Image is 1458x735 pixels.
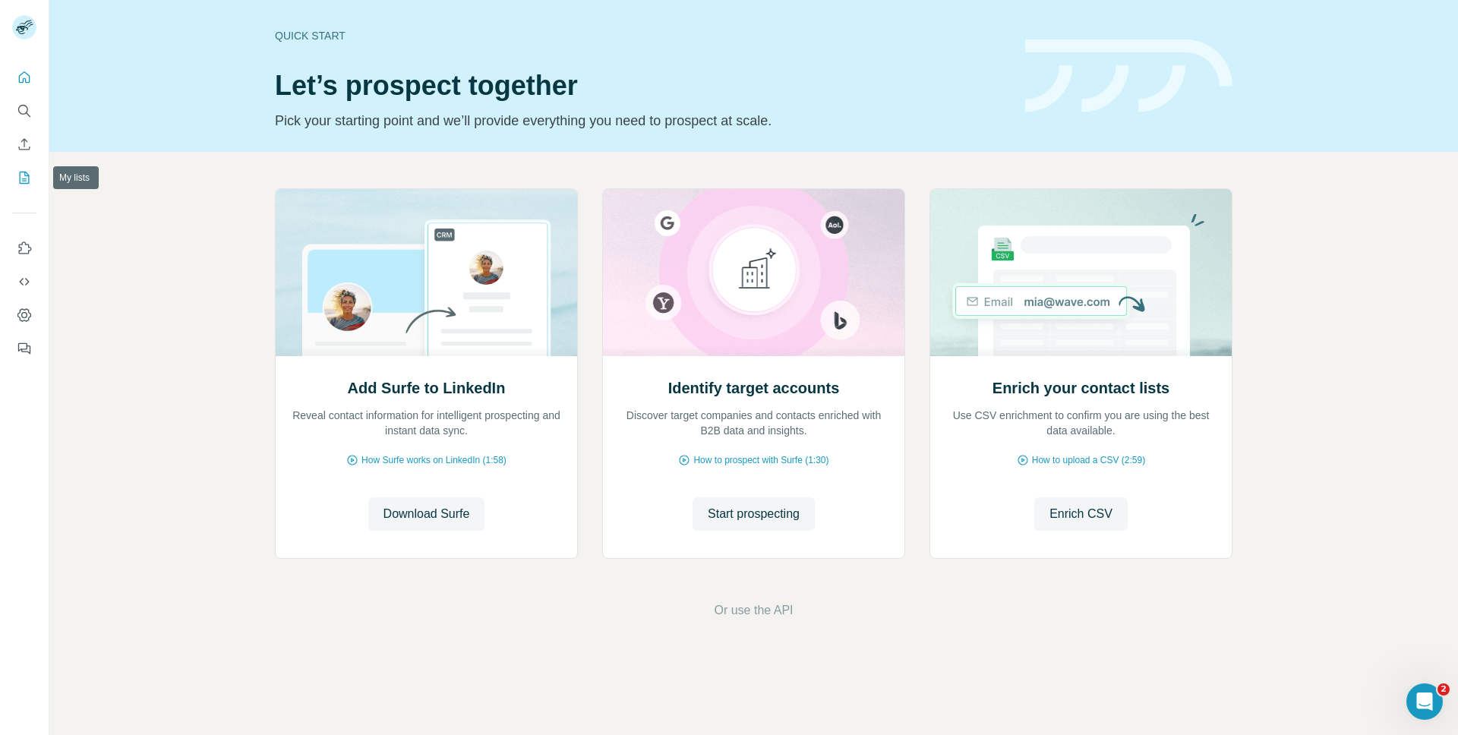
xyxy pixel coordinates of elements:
button: Start prospecting [693,497,815,531]
button: Dashboard [12,301,36,329]
button: Or use the API [714,601,793,620]
img: Identify target accounts [602,189,905,356]
p: Use CSV enrichment to confirm you are using the best data available. [945,408,1217,438]
img: banner [1025,39,1232,113]
button: Use Surfe on LinkedIn [12,235,36,262]
iframe: Intercom live chat [1406,683,1443,720]
h2: Enrich your contact lists [993,377,1169,399]
p: Pick your starting point and we’ll provide everything you need to prospect at scale. [275,110,1007,131]
button: Enrich CSV [12,131,36,158]
button: Enrich CSV [1034,497,1128,531]
p: Reveal contact information for intelligent prospecting and instant data sync. [291,408,562,438]
img: Add Surfe to LinkedIn [275,189,578,356]
span: 2 [1437,683,1450,696]
button: Quick start [12,64,36,91]
button: Search [12,97,36,125]
div: Quick start [275,28,1007,43]
button: Feedback [12,335,36,362]
p: Discover target companies and contacts enriched with B2B data and insights. [618,408,889,438]
button: My lists [12,164,36,191]
span: Enrich CSV [1049,505,1112,523]
span: Start prospecting [708,505,800,523]
h1: Let’s prospect together [275,71,1007,101]
span: Download Surfe [383,505,470,523]
h2: Identify target accounts [668,377,840,399]
img: Enrich your contact lists [929,189,1232,356]
span: How to prospect with Surfe (1:30) [693,453,828,467]
button: Download Surfe [368,497,485,531]
h2: Add Surfe to LinkedIn [348,377,506,399]
button: Use Surfe API [12,268,36,295]
span: How Surfe works on LinkedIn (1:58) [361,453,507,467]
span: How to upload a CSV (2:59) [1032,453,1145,467]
